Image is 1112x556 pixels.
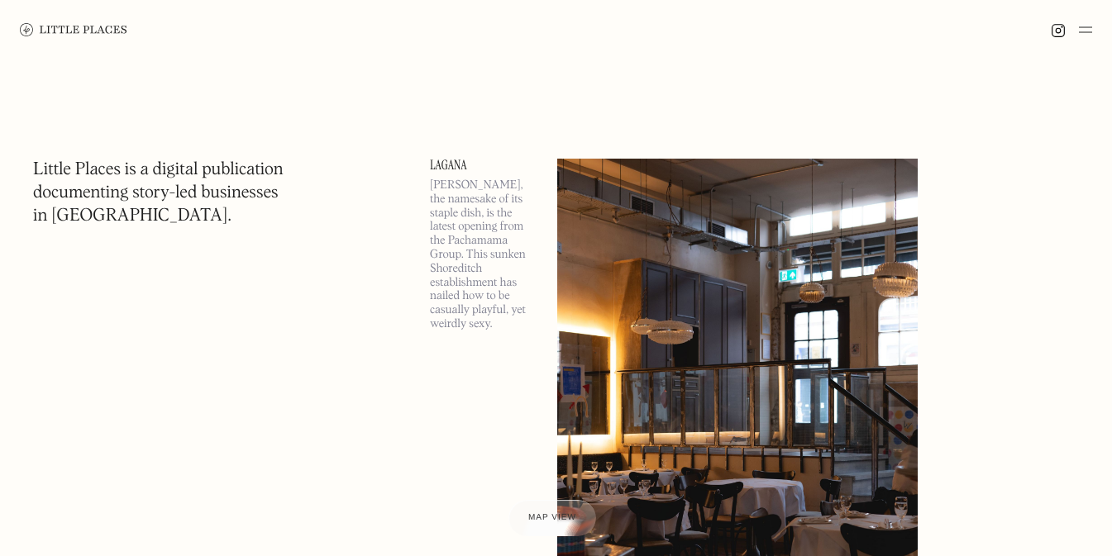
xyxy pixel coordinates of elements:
span: Map view [528,513,576,522]
h1: Little Places is a digital publication documenting story-led businesses in [GEOGRAPHIC_DATA]. [33,159,284,228]
p: [PERSON_NAME], the namesake of its staple dish, is the latest opening from the Pachamama Group. T... [430,178,537,331]
a: Map view [508,500,596,536]
a: Lagana [430,159,537,172]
